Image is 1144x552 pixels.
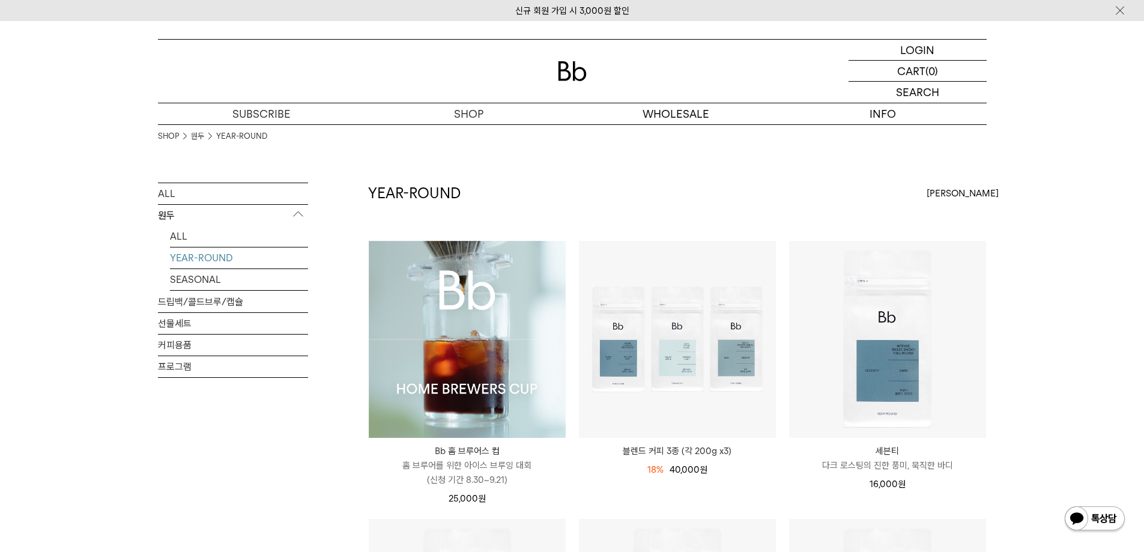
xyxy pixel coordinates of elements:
[170,269,308,290] a: SEASONAL
[789,444,986,473] a: 세븐티 다크 로스팅의 진한 풍미, 묵직한 바디
[449,493,486,504] span: 25,000
[191,130,204,142] a: 원두
[369,458,566,487] p: 홈 브루어를 위한 아이스 브루잉 대회 (신청 기간 8.30~9.21)
[789,241,986,438] img: 세븐티
[900,40,934,60] p: LOGIN
[369,241,566,438] a: Bb 홈 브루어스 컵
[898,479,906,490] span: 원
[579,444,776,458] a: 블렌드 커피 3종 (각 200g x3)
[849,61,987,82] a: CART (0)
[170,226,308,247] a: ALL
[478,493,486,504] span: 원
[572,103,779,124] p: WHOLESALE
[789,458,986,473] p: 다크 로스팅의 진한 풍미, 묵직한 바디
[927,186,999,201] span: [PERSON_NAME]
[368,183,461,204] h2: YEAR-ROUND
[870,479,906,490] span: 16,000
[158,291,308,312] a: 드립백/콜드브루/캡슐
[158,313,308,334] a: 선물세트
[158,335,308,356] a: 커피용품
[369,444,566,458] p: Bb 홈 브루어스 컵
[779,103,987,124] p: INFO
[158,205,308,226] p: 원두
[216,130,267,142] a: YEAR-ROUND
[515,5,629,16] a: 신규 회원 가입 시 3,000원 할인
[158,356,308,377] a: 프로그램
[925,61,938,81] p: (0)
[647,463,664,477] div: 18%
[579,241,776,438] img: 블렌드 커피 3종 (각 200g x3)
[1064,505,1126,534] img: 카카오톡 채널 1:1 채팅 버튼
[896,82,939,103] p: SEARCH
[670,464,707,475] span: 40,000
[365,103,572,124] a: SHOP
[170,247,308,268] a: YEAR-ROUND
[789,444,986,458] p: 세븐티
[700,464,707,475] span: 원
[897,61,925,81] p: CART
[158,130,179,142] a: SHOP
[558,61,587,81] img: 로고
[369,444,566,487] a: Bb 홈 브루어스 컵 홈 브루어를 위한 아이스 브루잉 대회(신청 기간 8.30~9.21)
[158,183,308,204] a: ALL
[849,40,987,61] a: LOGIN
[158,103,365,124] a: SUBSCRIBE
